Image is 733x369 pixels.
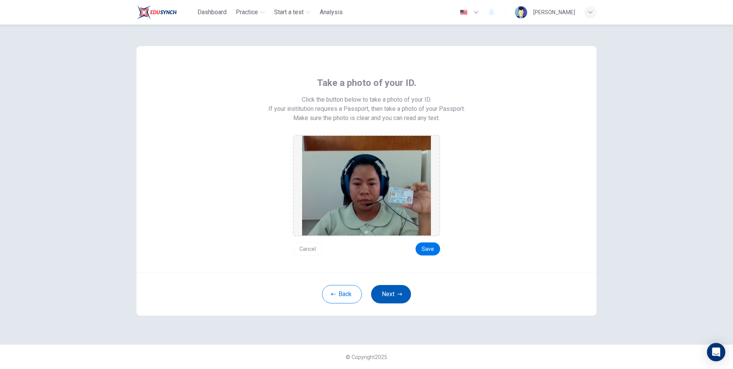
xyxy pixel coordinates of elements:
[136,5,177,20] img: Train Test logo
[233,5,268,19] button: Practice
[317,5,346,19] button: Analysis
[293,114,440,123] span: Make sure the photo is clear and you can read any text.
[268,95,465,114] span: Click the button below to take a photo of your ID. If your institution requires a Passport, then ...
[317,77,416,89] span: Take a photo of your ID.
[293,242,322,255] button: Cancel
[136,5,194,20] a: Train Test logo
[320,8,343,17] span: Analysis
[371,285,411,303] button: Next
[197,8,227,17] span: Dashboard
[346,354,387,360] span: © Copyright 2025
[236,8,258,17] span: Practice
[459,10,468,15] img: en
[302,136,431,236] img: preview screemshot
[416,242,440,255] button: Save
[194,5,230,19] button: Dashboard
[707,343,725,361] div: Open Intercom Messenger
[533,8,575,17] div: [PERSON_NAME]
[271,5,314,19] button: Start a test
[515,6,527,18] img: Profile picture
[322,285,362,303] button: Back
[274,8,304,17] span: Start a test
